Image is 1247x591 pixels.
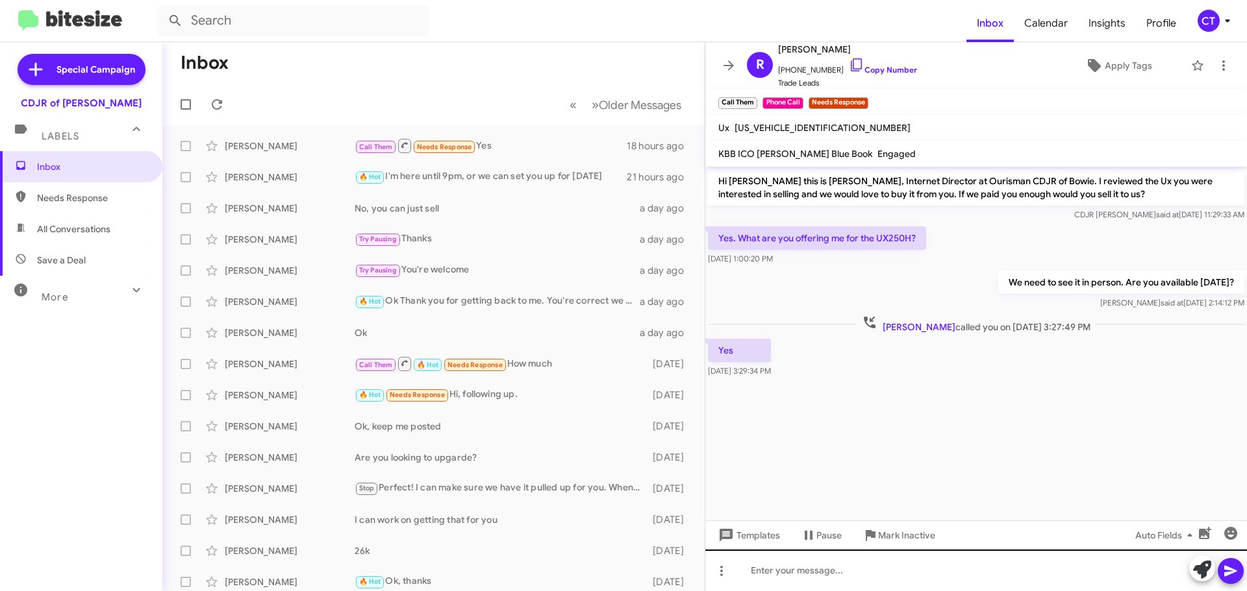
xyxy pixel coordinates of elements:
[355,202,640,215] div: No, you can just sell
[359,361,393,369] span: Call Them
[998,271,1244,294] p: We need to see it in person. Are you available [DATE]?
[966,5,1014,42] a: Inbox
[778,57,917,77] span: [PHONE_NUMBER]
[708,366,771,376] span: [DATE] 3:29:34 PM
[390,391,445,399] span: Needs Response
[225,420,355,433] div: [PERSON_NAME]
[883,321,955,333] span: [PERSON_NAME]
[735,122,911,134] span: [US_VEHICLE_IDENTIFICATION_NUMBER]
[355,232,640,247] div: Thanks
[627,139,694,152] div: 18 hours ago
[37,160,147,173] span: Inbox
[640,264,694,277] div: a day ago
[355,544,646,557] div: 26k
[646,482,694,495] div: [DATE]
[417,143,472,151] span: Needs Response
[225,139,355,152] div: [PERSON_NAME]
[225,326,355,339] div: [PERSON_NAME]
[359,577,381,586] span: 🔥 Hot
[1156,210,1179,219] span: said at
[42,291,68,303] span: More
[878,524,935,547] span: Mark Inactive
[359,235,397,243] span: Try Pausing
[570,97,577,113] span: «
[355,451,646,464] div: Are you looking to upgarde?
[599,98,681,112] span: Older Messages
[359,297,381,306] span: 🔥 Hot
[37,223,110,235] span: All Conversations
[584,91,689,118] button: Next
[592,97,599,113] span: »
[355,326,640,339] div: Ok
[355,420,646,433] div: Ok, keep me posted
[849,65,917,75] a: Copy Number
[718,122,729,134] span: Ux
[225,389,355,402] div: [PERSON_NAME]
[646,357,694,370] div: [DATE]
[1135,524,1198,547] span: Auto Fields
[562,91,689,118] nav: Page navigation example
[809,97,868,109] small: Needs Response
[1100,298,1244,308] span: [PERSON_NAME] [DATE] 2:14:12 PM
[646,451,694,464] div: [DATE]
[37,191,147,204] span: Needs Response
[646,420,694,433] div: [DATE]
[225,544,355,557] div: [PERSON_NAME]
[1161,298,1183,308] span: said at
[627,171,694,184] div: 21 hours ago
[359,143,393,151] span: Call Them
[716,524,780,547] span: Templates
[355,169,627,184] div: I'm here until 9pm, or we can set you up for [DATE]
[355,263,640,278] div: You're welcome
[359,266,397,274] span: Try Pausing
[640,202,694,215] div: a day ago
[646,575,694,588] div: [DATE]
[708,226,926,250] p: Yes. What are you offering me for the UX250H?
[355,387,646,402] div: Hi, following up.
[225,202,355,215] div: [PERSON_NAME]
[225,357,355,370] div: [PERSON_NAME]
[562,91,585,118] button: Previous
[1125,524,1208,547] button: Auto Fields
[646,389,694,402] div: [DATE]
[718,97,757,109] small: Call Them
[646,544,694,557] div: [DATE]
[756,54,764,75] span: R
[1136,5,1187,42] a: Profile
[359,173,381,181] span: 🔥 Hot
[816,524,842,547] span: Pause
[705,524,790,547] button: Templates
[225,264,355,277] div: [PERSON_NAME]
[708,254,773,263] span: [DATE] 1:00:20 PM
[355,294,640,309] div: Ok Thank you for getting back to me. You're correct we don't have any out the door at that price.
[778,42,917,57] span: [PERSON_NAME]
[225,482,355,495] div: [PERSON_NAME]
[447,361,503,369] span: Needs Response
[708,339,771,362] p: Yes
[778,77,917,90] span: Trade Leads
[1014,5,1078,42] a: Calendar
[1078,5,1136,42] span: Insights
[225,295,355,308] div: [PERSON_NAME]
[852,524,946,547] button: Mark Inactive
[18,54,145,85] a: Special Campaign
[225,513,355,526] div: [PERSON_NAME]
[355,574,646,589] div: Ok, thanks
[1105,54,1152,77] span: Apply Tags
[225,451,355,464] div: [PERSON_NAME]
[708,169,1244,206] p: Hi [PERSON_NAME] this is [PERSON_NAME], Internet Director at Ourisman CDJR of Bowie. I reviewed t...
[1187,10,1233,32] button: CT
[37,254,86,267] span: Save a Deal
[640,326,694,339] div: a day ago
[225,233,355,246] div: [PERSON_NAME]
[1052,54,1185,77] button: Apply Tags
[790,524,852,547] button: Pause
[21,97,142,110] div: CDJR of [PERSON_NAME]
[355,356,646,372] div: How much
[225,575,355,588] div: [PERSON_NAME]
[359,484,375,492] span: Stop
[355,481,646,496] div: Perfect! I can make sure we have it pulled up for you. When can you make it in [DATE], or [DATE]?
[646,513,694,526] div: [DATE]
[1074,210,1244,219] span: CDJR [PERSON_NAME] [DATE] 11:29:33 AM
[181,53,229,73] h1: Inbox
